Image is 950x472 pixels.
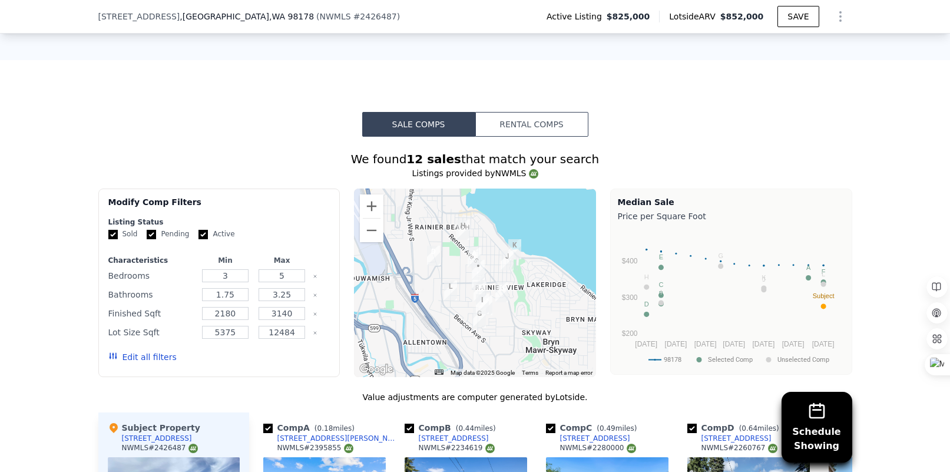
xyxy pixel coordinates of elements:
[360,194,383,218] button: Zoom in
[108,422,200,434] div: Subject Property
[444,280,457,301] div: 10824 53rd Ave S
[821,268,825,275] text: F
[621,329,637,338] text: $200
[313,293,317,298] button: Clear
[546,422,642,434] div: Comp C
[263,422,359,434] div: Comp A
[475,112,588,137] button: Rental Comps
[658,290,663,297] text: B
[405,434,489,443] a: [STREET_ADDRESS]
[473,308,486,328] div: 5912 S 118th St
[108,229,138,239] label: Sold
[344,444,353,453] img: NWMLS Logo
[98,11,180,22] span: [STREET_ADDRESS]
[618,225,845,372] svg: A chart.
[313,312,317,316] button: Clear
[472,260,485,280] div: 10420 59th Ave S
[547,11,607,22] span: Active Listing
[313,331,317,335] button: Clear
[644,301,648,308] text: D
[357,362,396,377] img: Google
[635,340,657,348] text: [DATE]
[560,434,630,443] div: [STREET_ADDRESS]
[108,256,195,265] div: Characteristics
[406,152,461,166] strong: 12 sales
[762,274,766,281] text: K
[501,250,514,270] div: 10228 66th Ave S
[664,356,681,364] text: 98178
[435,369,443,375] button: Keyboard shortcuts
[188,444,198,453] img: NWMLS Logo
[822,270,825,278] text: L
[592,424,641,433] span: ( miles)
[694,340,716,348] text: [DATE]
[658,253,663,260] text: E
[545,369,592,376] a: Report a map error
[147,229,189,239] label: Pending
[669,11,720,22] span: Lotside ARV
[660,289,661,296] text: I
[546,434,630,443] a: [STREET_ADDRESS]
[529,169,538,179] img: NWMLS Logo
[621,257,637,265] text: $400
[708,356,753,364] text: Selected Comp
[405,422,501,434] div: Comp B
[108,305,195,322] div: Finished Sqft
[320,12,351,21] span: NWMLS
[98,167,852,179] div: Listings provided by NWMLS
[451,369,515,376] span: Map data ©2025 Google
[485,444,495,453] img: NWMLS Logo
[621,293,637,302] text: $300
[762,276,766,283] text: J
[108,217,330,227] div: Listing Status
[122,443,198,453] div: NWMLS # 2426487
[777,6,819,27] button: SAVE
[664,340,687,348] text: [DATE]
[734,424,784,433] span: ( miles)
[456,220,469,240] div: 5501 S Pilgrim St
[180,11,314,22] span: , [GEOGRAPHIC_DATA]
[198,230,208,239] input: Active
[427,246,440,266] div: 10117 Beacon Ave S
[108,351,177,363] button: Edit all filters
[108,230,118,239] input: Sold
[474,282,486,302] div: 5911 S Fountain St
[560,443,636,453] div: NWMLS # 2280000
[829,5,852,28] button: Show Options
[357,362,396,377] a: Open this area in Google Maps (opens a new window)
[522,369,538,376] a: Terms (opens in new tab)
[812,292,834,299] text: Subject
[782,340,804,348] text: [DATE]
[451,424,501,433] span: ( miles)
[782,392,852,463] button: ScheduleShowing
[277,443,353,453] div: NWMLS # 2395855
[147,230,156,239] input: Pending
[468,247,481,268] div: 5717 S Ryan St
[701,434,772,443] div: [STREET_ADDRESS]
[108,286,195,303] div: Bathrooms
[108,196,330,217] div: Modify Comp Filters
[317,424,333,433] span: 0.18
[313,274,317,279] button: Clear
[627,444,636,453] img: NWMLS Logo
[495,282,508,302] div: 6439 S 112th St
[720,12,764,21] span: $852,000
[658,281,663,288] text: C
[644,273,648,280] text: H
[419,434,489,443] div: [STREET_ADDRESS]
[256,256,308,265] div: Max
[777,356,829,364] text: Unselected Comp
[353,12,397,21] span: # 2426487
[768,444,777,453] img: NWMLS Logo
[742,424,757,433] span: 0.64
[277,434,400,443] div: [STREET_ADDRESS][PERSON_NAME]
[108,324,195,341] div: Lot Size Sqft
[360,219,383,242] button: Zoom out
[476,294,489,314] div: 11418 60th Ave S
[806,264,810,271] text: A
[98,151,852,167] div: We found that match your search
[600,424,615,433] span: 0.49
[108,268,195,284] div: Bedrooms
[508,239,521,259] div: 10015 68th Ave S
